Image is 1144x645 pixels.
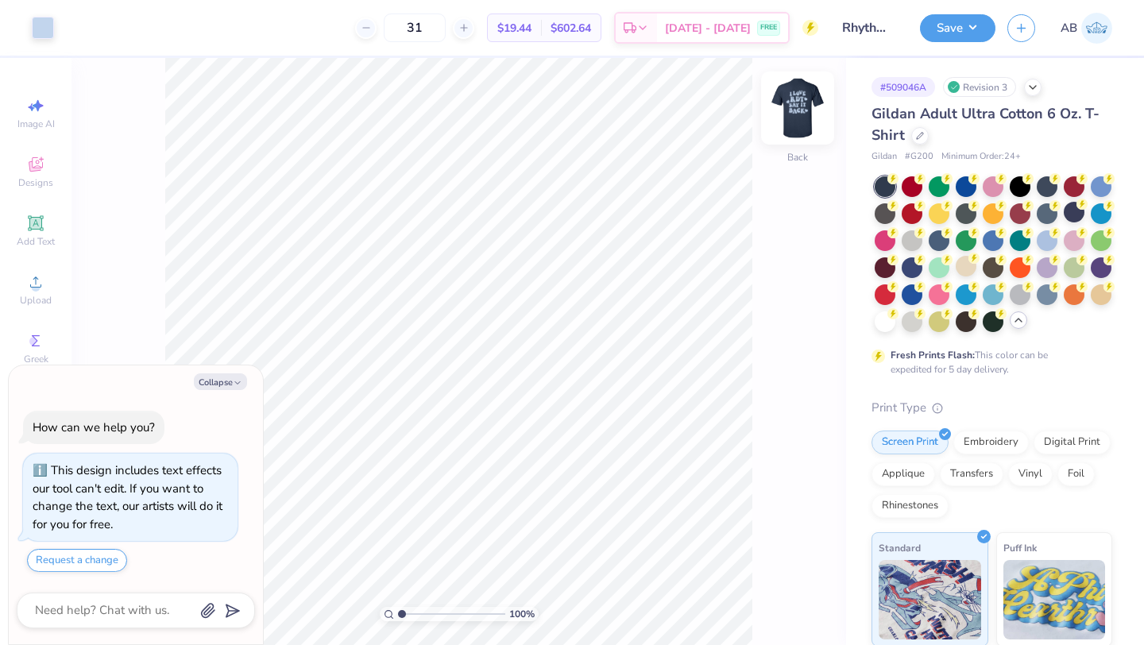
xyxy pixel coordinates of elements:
[509,607,535,621] span: 100 %
[872,77,935,97] div: # 509046A
[20,294,52,307] span: Upload
[920,14,995,42] button: Save
[27,549,127,572] button: Request a change
[24,353,48,365] span: Greek
[384,14,446,42] input: – –
[879,560,981,639] img: Standard
[872,399,1112,417] div: Print Type
[1081,13,1112,44] img: Ava Botimer
[1034,431,1111,454] div: Digital Print
[18,176,53,189] span: Designs
[941,150,1021,164] span: Minimum Order: 24 +
[787,150,808,164] div: Back
[1003,539,1037,556] span: Puff Ink
[17,235,55,248] span: Add Text
[1061,13,1112,44] a: AB
[33,462,222,532] div: This design includes text effects our tool can't edit. If you want to change the text, our artist...
[953,431,1029,454] div: Embroidery
[1003,560,1106,639] img: Puff Ink
[1008,462,1053,486] div: Vinyl
[760,22,777,33] span: FREE
[872,431,949,454] div: Screen Print
[943,77,1016,97] div: Revision 3
[1057,462,1095,486] div: Foil
[1061,19,1077,37] span: AB
[879,539,921,556] span: Standard
[194,373,247,390] button: Collapse
[872,104,1100,145] span: Gildan Adult Ultra Cotton 6 Oz. T-Shirt
[766,76,829,140] img: Back
[665,20,751,37] span: [DATE] - [DATE]
[497,20,531,37] span: $19.44
[17,118,55,130] span: Image AI
[551,20,591,37] span: $602.64
[905,150,933,164] span: # G200
[33,419,155,435] div: How can we help you?
[891,348,1086,377] div: This color can be expedited for 5 day delivery.
[830,12,908,44] input: Untitled Design
[872,462,935,486] div: Applique
[940,462,1003,486] div: Transfers
[872,494,949,518] div: Rhinestones
[872,150,897,164] span: Gildan
[891,349,975,361] strong: Fresh Prints Flash:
